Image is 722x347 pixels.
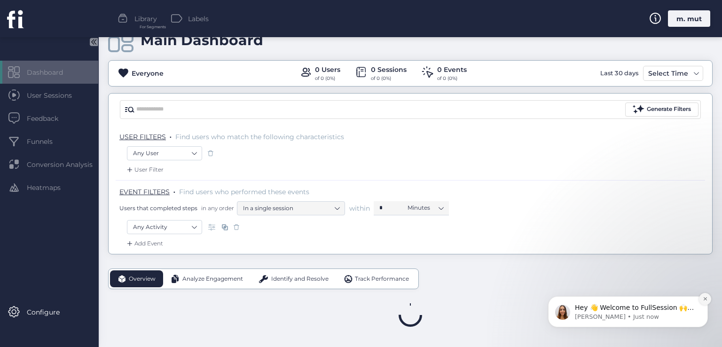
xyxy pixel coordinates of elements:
[668,10,710,27] div: m. mut
[27,136,67,147] span: Funnels
[170,131,172,140] span: .
[188,14,209,24] span: Labels
[14,59,174,90] div: message notification from Dana, Just now. Hey 👋 Welcome to FullSession 🙌 Take a look around! If y...
[27,113,72,124] span: Feedback
[134,14,157,24] span: Library
[349,204,370,213] span: within
[119,133,166,141] span: USER FILTERS
[27,159,107,170] span: Conversion Analysis
[315,75,340,82] div: of 0 (0%)
[140,24,166,30] span: For Segments
[27,182,75,193] span: Heatmaps
[129,275,156,284] span: Overview
[355,275,409,284] span: Track Performance
[125,165,164,174] div: User Filter
[371,75,407,82] div: of 0 (0%)
[647,105,691,114] div: Generate Filters
[119,204,197,212] span: Users that completed steps
[408,201,443,215] nz-select-item: Minutes
[371,64,407,75] div: 0 Sessions
[646,68,691,79] div: Select Time
[182,275,243,284] span: Analyze Engagement
[21,68,36,83] img: Profile image for Dana
[243,201,339,215] nz-select-item: In a single session
[534,237,722,342] iframe: Intercom notifications message
[132,68,164,79] div: Everyone
[437,64,467,75] div: 0 Events
[625,103,698,117] button: Generate Filters
[27,90,86,101] span: User Sessions
[141,32,263,49] div: Main Dashboard
[315,64,340,75] div: 0 Users
[41,76,162,84] p: Message from Dana, sent Just now
[175,133,344,141] span: Find users who match the following characteristics
[125,239,163,248] div: Add Event
[271,275,329,284] span: Identify and Resolve
[437,75,467,82] div: of 0 (0%)
[27,307,74,317] span: Configure
[165,56,177,68] button: Dismiss notification
[41,66,162,76] p: Hey 👋 Welcome to FullSession 🙌 Take a look around! If you have any questions, just reply to this ...
[598,66,641,81] div: Last 30 days
[27,67,77,78] span: Dashboard
[133,220,196,234] nz-select-item: Any Activity
[199,204,234,212] span: in any order
[119,188,170,196] span: EVENT FILTERS
[133,146,196,160] nz-select-item: Any User
[173,186,175,195] span: .
[179,188,309,196] span: Find users who performed these events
